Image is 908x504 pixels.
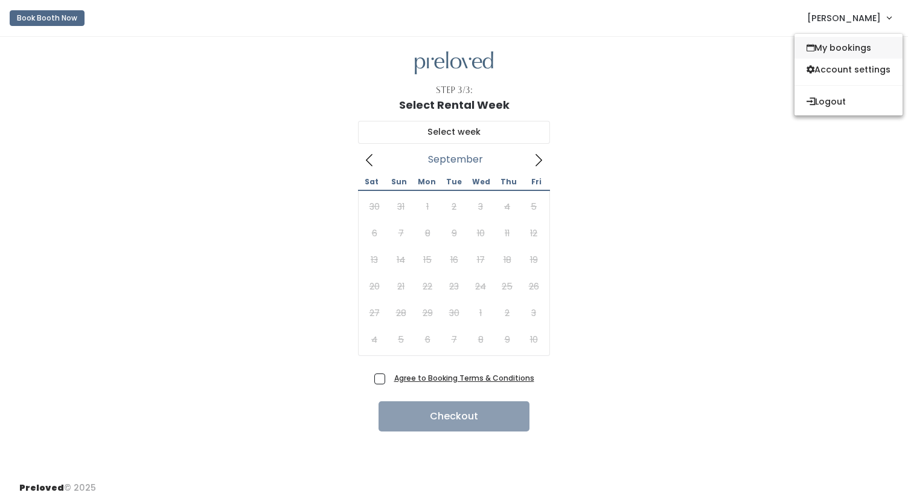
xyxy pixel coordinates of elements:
[794,37,903,59] a: My bookings
[436,84,473,97] div: Step 3/3:
[358,121,550,144] input: Select week
[19,482,64,494] span: Preloved
[385,178,412,186] span: Sun
[399,99,510,111] h1: Select Rental Week
[795,5,903,31] a: [PERSON_NAME]
[379,401,529,431] button: Checkout
[10,10,85,26] button: Book Booth Now
[468,178,495,186] span: Wed
[807,11,881,25] span: [PERSON_NAME]
[495,178,522,186] span: Thu
[794,91,903,112] button: Logout
[413,178,440,186] span: Mon
[428,157,483,162] span: September
[358,178,385,186] span: Sat
[440,178,467,186] span: Tue
[523,178,550,186] span: Fri
[10,5,85,31] a: Book Booth Now
[415,51,493,75] img: preloved logo
[19,472,96,494] div: © 2025
[394,373,534,383] a: Agree to Booking Terms & Conditions
[794,59,903,80] a: Account settings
